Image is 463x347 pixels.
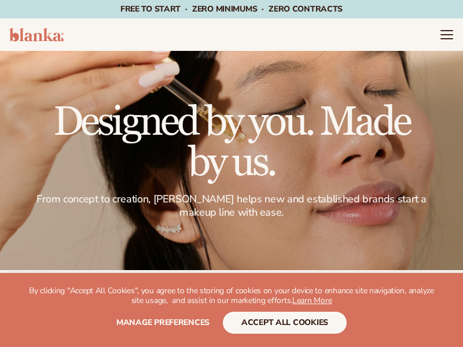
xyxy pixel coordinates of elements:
[23,286,440,306] p: By clicking "Accept All Cookies", you agree to the storing of cookies on your device to enhance s...
[32,193,431,220] p: From concept to creation, [PERSON_NAME] helps new and established brands start a makeup line with...
[116,312,210,334] button: Manage preferences
[32,102,431,183] h1: Designed by you. Made by us.
[440,28,454,42] summary: Menu
[9,28,64,42] img: logo
[292,295,332,306] a: Learn More
[116,317,210,328] span: Manage preferences
[223,312,347,334] button: accept all cookies
[120,3,343,14] span: Free to start · ZERO minimums · ZERO contracts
